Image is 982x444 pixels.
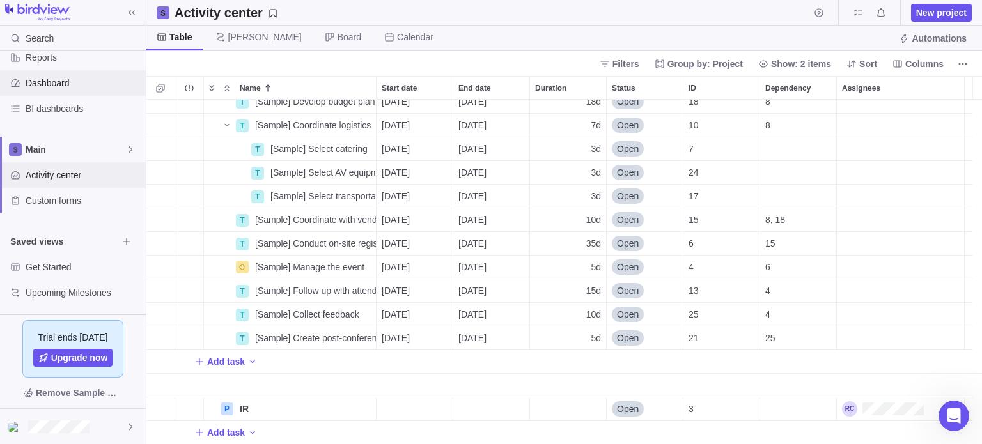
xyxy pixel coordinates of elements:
div: P [221,402,233,415]
div: Start date [377,232,453,256]
span: [Sample] Conduct on-site registration [255,237,376,250]
div: Open [607,137,683,160]
div: 7 [683,137,760,160]
span: 21 [689,332,699,344]
div: Duration [530,137,607,161]
span: 3d [591,166,601,179]
span: 8, 18 [765,213,785,226]
div: [Sample] Develop budget plan [250,90,376,113]
span: [DATE] [382,95,410,108]
div: Status [607,90,683,114]
span: [DATE] [458,308,487,321]
div: ID [683,232,760,256]
span: Start date [382,82,417,95]
div: Start date [377,114,453,137]
span: Dashboard [26,77,141,89]
div: 6 [683,232,760,255]
div: Duration [530,208,607,232]
span: Add task [194,424,245,441]
span: Save your current layout and filters as a View [169,4,283,22]
span: 17 [689,190,699,203]
div: Name [235,77,376,99]
span: [DATE] [458,284,487,297]
span: [DATE] [382,332,410,344]
span: [Sample] Develop budget plan [255,95,375,108]
span: [Sample] Coordinate logistics [255,119,371,132]
span: [DATE] [458,190,487,203]
img: Show [8,422,23,432]
div: Open [607,326,683,349]
div: Start date [377,326,453,350]
div: Start date [377,303,453,326]
div: Name [204,185,377,208]
div: Dependency [760,232,837,256]
span: Add task [207,426,245,439]
div: Start date [377,397,453,421]
div: ID [683,185,760,208]
span: Upgrade now [51,351,108,364]
span: Open [617,166,639,179]
div: Start date [377,208,453,232]
div: Assignees [837,397,965,421]
div: Duration [530,326,607,350]
div: Duration [530,232,607,256]
div: [Sample] Manage the event [250,256,376,279]
div: 15 [683,208,760,231]
span: Start timer [810,4,828,22]
a: Notifications [872,10,890,20]
span: Selection mode [152,79,169,97]
div: ID [683,279,760,303]
div: ID [683,161,760,185]
span: Search [26,32,54,45]
span: Saved views [10,235,118,248]
div: Status [607,397,683,421]
div: Duration [530,161,607,185]
div: Status [607,303,683,326]
span: Collapse [219,79,235,97]
div: End date [453,256,530,279]
div: T [236,96,249,109]
span: 10d [586,213,601,226]
span: 5d [591,332,601,344]
div: Dependency [760,397,837,421]
span: Sort [859,57,877,70]
div: 21 [683,326,760,349]
span: Reports [26,51,141,64]
div: [Sample] Create post-conference report [250,326,376,349]
div: Dependency [760,137,837,161]
div: Assignees [837,77,964,99]
span: [DATE] [458,261,487,273]
span: 13 [689,284,699,297]
span: Trial ends [DATE] [38,331,108,344]
span: 3d [591,142,601,155]
div: End date [453,90,530,114]
div: Trouble indication [175,232,204,256]
div: Duration [530,303,607,326]
div: Trouble indication [175,90,204,114]
div: T [236,238,249,250]
span: Duration [535,82,566,95]
span: End date [458,82,491,95]
span: Notifications [872,4,890,22]
span: Columns [905,57,944,70]
span: Dependency [765,82,811,95]
span: [DATE] [382,142,410,155]
div: End date [453,161,530,185]
div: Open [607,303,683,326]
div: Duration [530,77,606,99]
span: 6 [765,261,770,273]
span: [DATE] [382,237,410,250]
div: Status [607,279,683,303]
div: Open [607,256,683,279]
div: 18 [683,90,760,113]
div: Open [607,232,683,255]
div: Start date [377,137,453,161]
span: [Sample] Collect feedback [255,308,359,321]
div: 4 [683,256,760,279]
span: [DATE] [382,190,410,203]
div: T [251,167,264,180]
div: T [251,143,264,156]
span: 6 [689,237,694,250]
div: Status [607,114,683,137]
div: 24 [683,161,760,184]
